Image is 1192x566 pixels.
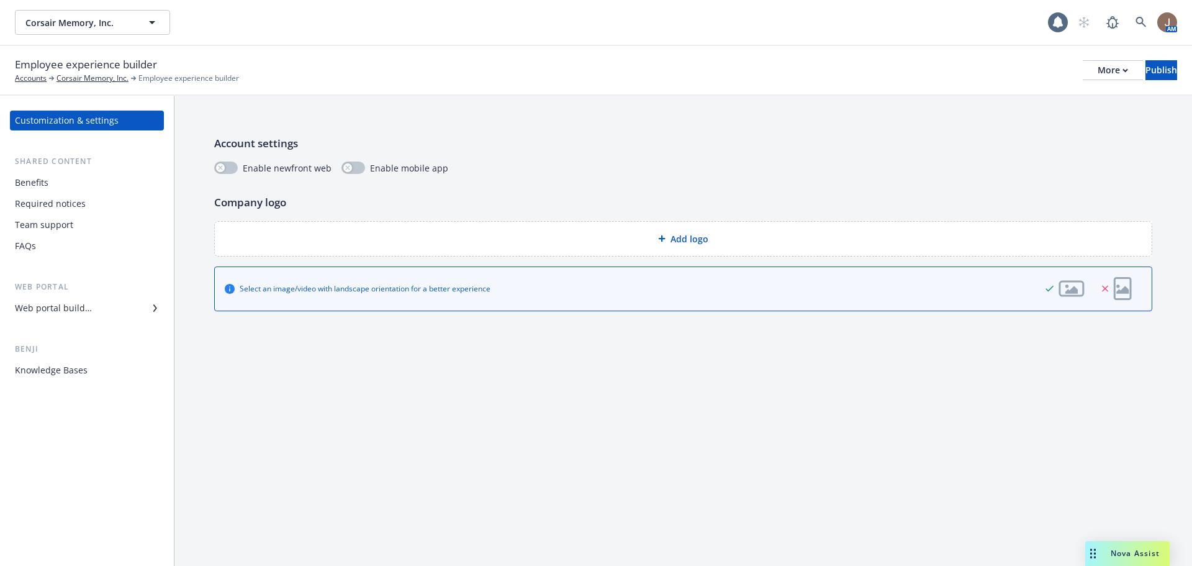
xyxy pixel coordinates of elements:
[15,360,88,380] div: Knowledge Bases
[10,236,164,256] a: FAQs
[243,162,332,175] span: Enable newfront web
[56,73,129,84] a: Corsair Memory, Inc.
[10,194,164,214] a: Required notices
[670,232,708,245] span: Add logo
[10,298,164,318] a: Web portal builder
[1083,60,1143,80] button: More
[15,111,119,130] div: Customization & settings
[370,162,448,175] span: Enable mobile app
[1072,10,1096,35] a: Start snowing
[10,281,164,293] div: Web portal
[10,155,164,168] div: Shared content
[138,73,239,84] span: Employee experience builder
[1100,10,1125,35] a: Report a Bug
[214,221,1152,257] div: Add logo
[10,173,164,193] a: Benefits
[15,173,48,193] div: Benefits
[15,298,92,318] div: Web portal builder
[214,194,1152,211] p: Company logo
[15,10,170,35] button: Corsair Memory, Inc.
[10,111,164,130] a: Customization & settings
[1145,61,1177,80] div: Publish
[240,283,490,294] div: Select an image/video with landscape orientation for a better experience
[1085,541,1101,566] div: Drag to move
[15,57,157,73] span: Employee experience builder
[10,215,164,235] a: Team support
[1145,60,1177,80] button: Publish
[10,343,164,355] div: Benji
[15,236,36,256] div: FAQs
[1157,12,1177,32] img: photo
[214,135,1152,152] p: Account settings
[15,194,86,214] div: Required notices
[15,73,47,84] a: Accounts
[1085,541,1170,566] button: Nova Assist
[1111,548,1160,559] span: Nova Assist
[10,360,164,380] a: Knowledge Bases
[1098,61,1128,80] div: More
[15,215,73,235] div: Team support
[25,16,133,29] span: Corsair Memory, Inc.
[1129,10,1154,35] a: Search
